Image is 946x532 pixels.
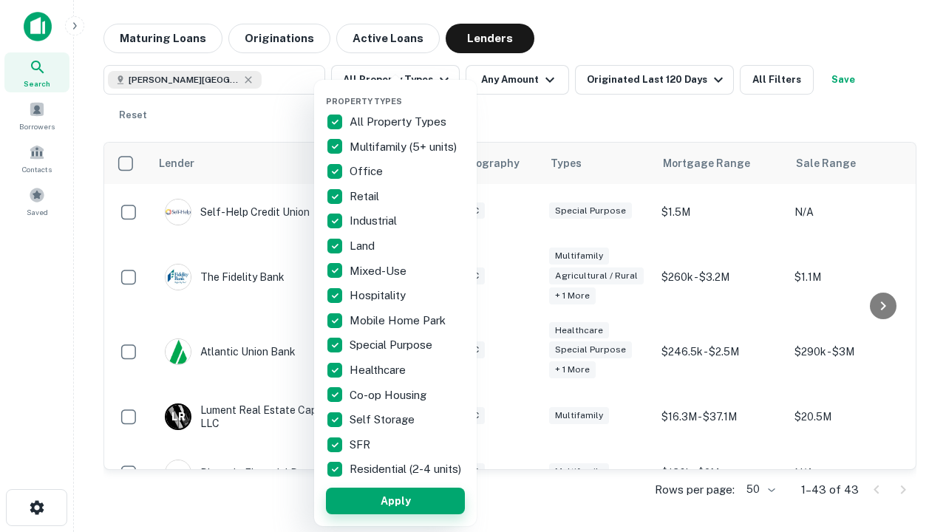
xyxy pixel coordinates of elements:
[326,97,402,106] span: Property Types
[350,113,449,131] p: All Property Types
[350,436,373,454] p: SFR
[350,212,400,230] p: Industrial
[350,163,386,180] p: Office
[350,287,409,304] p: Hospitality
[350,237,378,255] p: Land
[350,411,418,429] p: Self Storage
[350,361,409,379] p: Healthcare
[350,460,464,478] p: Residential (2-4 units)
[350,188,382,205] p: Retail
[350,386,429,404] p: Co-op Housing
[872,414,946,485] iframe: Chat Widget
[350,138,460,156] p: Multifamily (5+ units)
[350,262,409,280] p: Mixed-Use
[326,488,465,514] button: Apply
[350,312,449,330] p: Mobile Home Park
[350,336,435,354] p: Special Purpose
